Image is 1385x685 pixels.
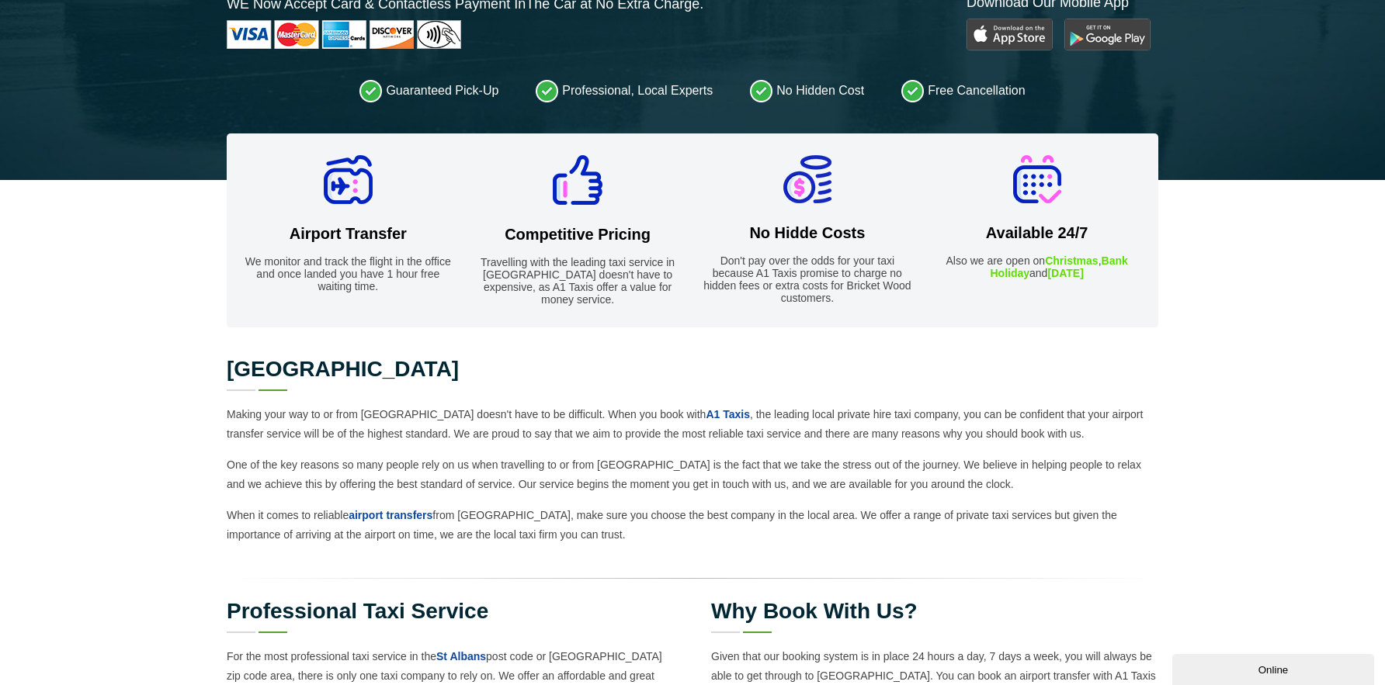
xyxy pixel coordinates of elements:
h2: Airport Transfer [242,225,454,243]
h2: [GEOGRAPHIC_DATA] [227,358,1158,380]
h2: Professional Taxi Service [227,600,674,622]
li: No Hidden Cost [750,79,864,102]
img: Competitive Pricing Icon [553,155,602,205]
p: Also we are open on , and [931,254,1143,279]
h2: Available 24/7 [931,224,1143,242]
li: Free Cancellation [901,79,1025,102]
a: A1 Taxis [706,408,750,420]
iframe: chat widget [1172,651,1377,685]
strong: [DATE] [1047,267,1083,279]
img: Cards [227,20,461,49]
img: Play Store [967,19,1053,50]
p: Making your way to or from [GEOGRAPHIC_DATA] doesn't have to be difficult. When you book with , t... [227,405,1158,444]
h2: No Hidde Costs [702,224,914,242]
img: Airport Transfer Icon [324,155,373,204]
strong: Christmas [1045,254,1098,267]
a: St Albans [436,650,486,663]
img: Available 24/7 Icon [1013,155,1061,203]
p: We monitor and track the flight in the office and once landed you have 1 hour free waiting time. [242,255,454,292]
p: Travelling with the leading taxi service in [GEOGRAPHIC_DATA] doesn't have to expensive, as A1 Ta... [472,256,684,306]
li: Professional, Local Experts [536,79,713,102]
p: One of the key reasons so many people rely on us when travelling to or from [GEOGRAPHIC_DATA] is ... [227,455,1158,494]
strong: Bank Holiday [990,254,1127,279]
img: Google Play [1064,19,1151,50]
a: airport transfers [349,509,432,521]
li: Guaranteed Pick-Up [359,79,498,102]
img: No Hidde Costs Icon [783,155,831,203]
p: When it comes to reliable from [GEOGRAPHIC_DATA], make sure you choose the best company in the lo... [227,506,1158,545]
h2: Why book with us? [711,600,1158,622]
h2: Competitive Pricing [472,226,684,244]
p: Don't pay over the odds for your taxi because A1 Taxis promise to charge no hidden fees or extra ... [702,254,914,304]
